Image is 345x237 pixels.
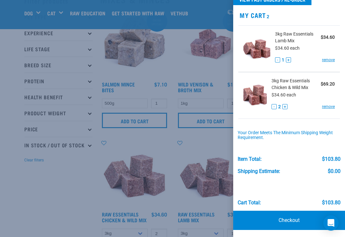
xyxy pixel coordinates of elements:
[282,57,284,63] span: 1
[272,92,296,97] span: $34.60 each
[233,211,345,230] a: Checkout
[322,156,341,162] div: $103.80
[275,31,321,44] span: 3kg Raw Essentials Lamb Mix
[322,57,335,63] a: remove
[275,57,280,62] button: -
[238,156,262,162] div: Item Total:
[238,130,341,141] div: Your order meets the minimum shipping weight requirement.
[275,45,300,51] span: $34.60 each
[272,104,277,109] button: -
[282,104,287,109] button: +
[322,104,335,110] a: remove
[321,81,335,86] strong: $69.20
[278,103,281,110] span: 2
[322,200,341,206] div: $103.80
[328,168,341,174] div: $0.00
[266,15,270,17] span: 2
[286,57,291,62] button: +
[243,78,267,110] img: Raw Essentials Chicken & Wild Mix
[321,35,335,40] strong: $34.60
[238,200,261,206] div: Cart total:
[238,168,280,174] div: Shipping Estimate:
[272,78,321,91] span: 3kg Raw Essentials Chicken & Wild Mix
[323,215,339,231] div: Open Intercom Messenger
[233,12,345,19] h2: My Cart
[243,31,270,64] img: Raw Essentials Lamb Mix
